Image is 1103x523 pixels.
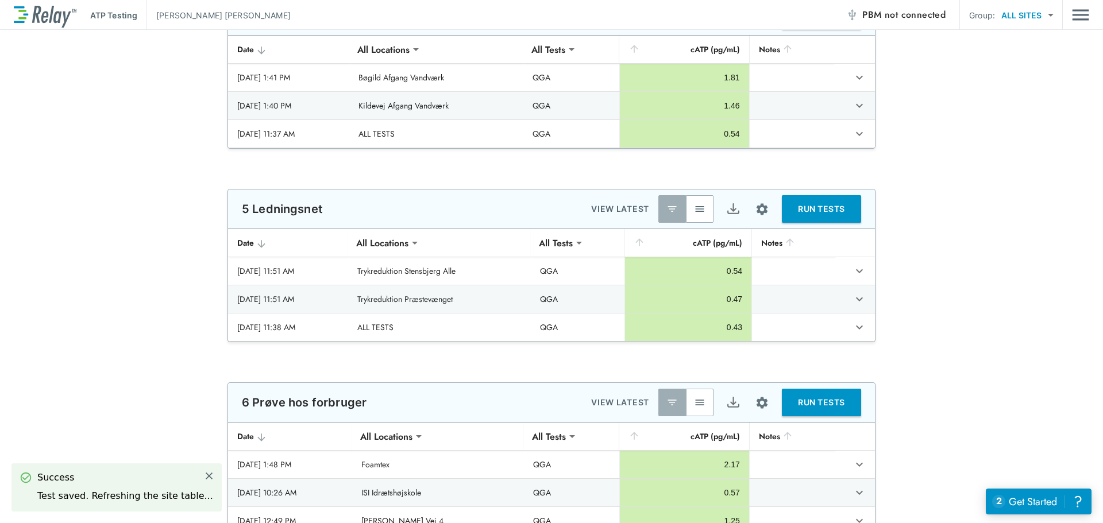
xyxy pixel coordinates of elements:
button: Site setup [747,194,777,224]
iframe: Resource center [986,489,1092,514]
div: [DATE] 1:48 PM [237,459,343,470]
div: cATP (pg/mL) [628,42,740,56]
div: 0.47 [634,293,742,305]
td: ALL TESTS [349,120,523,148]
div: cATP (pg/mL) [634,236,742,250]
div: [DATE] 11:38 AM [237,321,339,333]
img: Close Icon [204,471,214,481]
p: ATP Testing [90,9,137,21]
div: [DATE] 1:40 PM [237,100,340,111]
td: ALL TESTS [348,313,531,341]
div: All Tests [523,38,573,61]
th: Date [228,36,349,64]
td: Trykreduktion Præstevænget [348,285,531,313]
div: Test saved. Refreshing the site table... [37,489,213,503]
div: 0.54 [634,265,742,277]
p: VIEW LATEST [591,202,649,216]
p: VIEW LATEST [591,396,649,409]
img: Settings Icon [755,396,769,410]
div: 0.57 [629,487,740,498]
table: sticky table [228,229,875,342]
button: expand row [850,68,869,87]
td: Trykreduktion Stensbjerg Alle [348,257,531,285]
img: Success [20,472,32,483]
div: [DATE] 11:51 AM [237,293,339,305]
div: [DATE] 10:26 AM [237,487,343,498]
button: expand row [850,124,869,144]
div: 2.17 [629,459,740,470]
td: Foamtex [352,451,524,478]
div: 0.54 [629,128,740,140]
button: expand row [850,96,869,115]
button: expand row [850,317,869,337]
div: All Locations [349,38,418,61]
td: Kildevej Afgang Vandværk [349,92,523,119]
div: All Tests [524,425,574,448]
td: QGA [523,64,619,91]
div: All Locations [352,425,421,448]
div: cATP (pg/mL) [628,429,740,443]
img: View All [694,397,705,408]
th: Date [228,423,352,451]
button: PBM not connected [842,3,950,26]
div: 1.46 [629,100,740,111]
button: Site setup [747,388,777,418]
div: Notes [761,236,826,250]
td: ISI Idrætshøjskole [352,479,524,506]
button: expand row [850,261,869,281]
p: 5 Ledningsnet [242,202,323,216]
div: All Tests [531,231,581,254]
div: 1.81 [629,72,740,83]
span: PBM [862,7,946,23]
button: Main menu [1072,4,1089,26]
img: Latest [666,203,678,215]
td: Bøgild Afgang Vandværk [349,64,523,91]
img: LuminUltra Relay [14,3,76,28]
td: QGA [523,120,619,148]
div: [DATE] 11:37 AM [237,128,340,140]
img: Offline Icon [846,9,858,21]
div: Success [37,471,213,485]
td: QGA [531,285,624,313]
td: QGA [524,451,619,478]
div: 0.43 [634,321,742,333]
button: RUN TESTS [782,389,861,416]
td: QGA [523,92,619,119]
button: expand row [850,289,869,309]
p: Group: [969,9,995,21]
button: expand row [850,483,869,502]
img: View All [694,203,705,215]
button: Export [719,195,747,223]
p: 6 Prøve hos forbruger [242,396,367,409]
div: Notes [759,42,826,56]
p: [PERSON_NAME] [PERSON_NAME] [156,9,291,21]
button: RUN TESTS [782,195,861,223]
table: sticky table [228,36,875,148]
td: QGA [531,313,624,341]
div: Notes [759,429,826,443]
td: QGA [531,257,624,285]
td: QGA [524,479,619,506]
button: expand row [850,455,869,474]
span: not connected [885,8,946,21]
div: [DATE] 11:51 AM [237,265,339,277]
div: All Locations [348,231,416,254]
img: Export Icon [726,396,741,410]
img: Drawer Icon [1072,4,1089,26]
img: Settings Icon [755,202,769,216]
img: Latest [666,397,678,408]
div: [DATE] 1:41 PM [237,72,340,83]
th: Date [228,229,348,257]
button: Export [719,389,747,416]
img: Export Icon [726,202,741,216]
